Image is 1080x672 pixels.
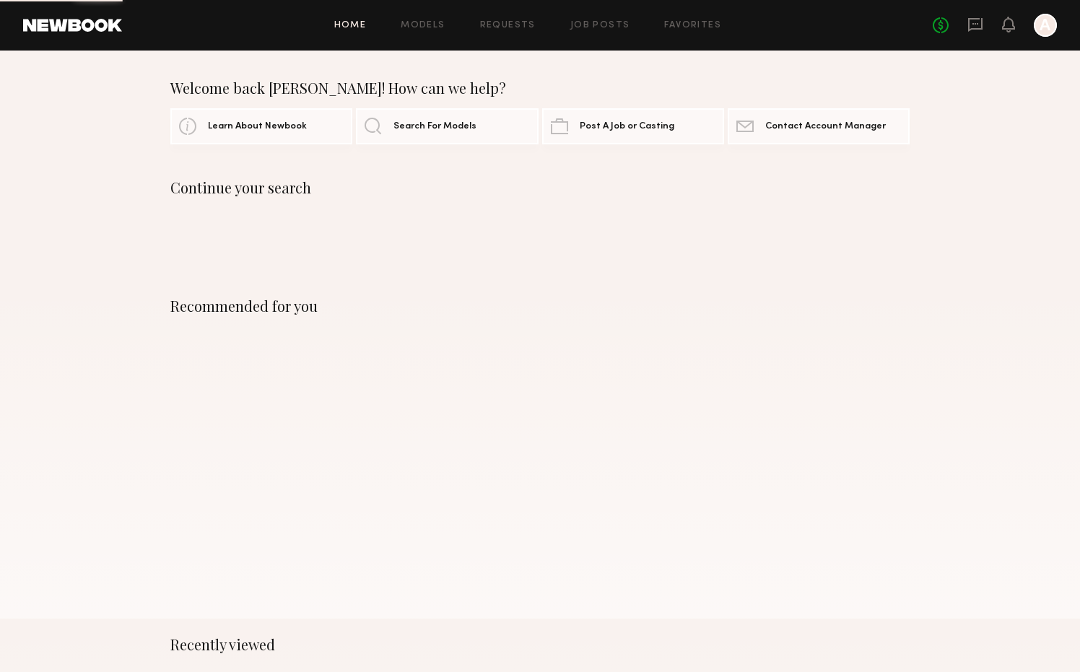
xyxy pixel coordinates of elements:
span: Contact Account Manager [765,122,886,131]
div: Continue your search [170,179,910,196]
a: A [1034,14,1057,37]
div: Recommended for you [170,297,910,315]
span: Learn About Newbook [208,122,307,131]
a: Contact Account Manager [728,108,910,144]
a: Models [401,21,445,30]
a: Post A Job or Casting [542,108,724,144]
a: Home [334,21,367,30]
a: Search For Models [356,108,538,144]
div: Welcome back [PERSON_NAME]! How can we help? [170,79,910,97]
div: Recently viewed [170,636,910,653]
a: Job Posts [570,21,630,30]
a: Favorites [664,21,721,30]
a: Requests [480,21,536,30]
a: Learn About Newbook [170,108,352,144]
span: Search For Models [393,122,476,131]
span: Post A Job or Casting [580,122,674,131]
